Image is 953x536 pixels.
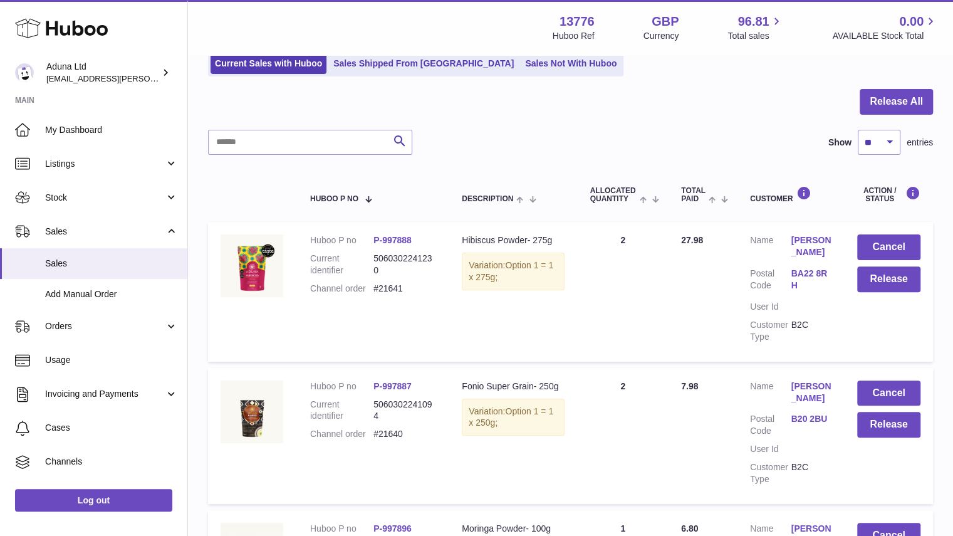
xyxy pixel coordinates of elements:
div: Currency [643,30,679,42]
dt: Name [750,234,791,261]
dt: Current identifier [310,253,373,276]
button: Cancel [857,234,920,260]
a: P-997888 [373,235,412,245]
span: 27.98 [681,235,703,245]
dt: Channel order [310,428,373,440]
button: Release All [860,89,933,115]
dd: #21641 [373,283,437,295]
span: Option 1 = 1 x 250g; [469,406,553,428]
label: Show [828,137,851,149]
span: Stock [45,192,165,204]
div: Variation: [462,399,565,436]
img: FONIO-SUPER-GRAIN-POUCH-FOP-R2-CHALK.jpg [221,381,283,443]
a: [PERSON_NAME] [791,381,831,404]
span: Sales [45,226,165,238]
dt: Customer Type [750,461,791,485]
td: 2 [577,222,669,361]
dt: Huboo P no [310,234,373,246]
dt: Postal Code [750,268,791,295]
img: HIBISCUS-POWDER-POUCH-FOP-CHALK.jpg [221,234,283,297]
div: Aduna Ltd [46,61,159,85]
span: Usage [45,354,178,366]
a: 96.81 Total sales [727,13,783,42]
span: Huboo P no [310,195,358,203]
span: Channels [45,456,178,468]
strong: GBP [652,13,679,30]
span: Orders [45,320,165,332]
button: Cancel [857,381,920,406]
a: P-997896 [373,523,412,533]
dt: Channel order [310,283,373,295]
span: Description [462,195,513,203]
a: [PERSON_NAME] [791,234,831,258]
strong: 13776 [560,13,595,30]
div: Hibiscus Powder- 275g [462,234,565,246]
span: AVAILABLE Stock Total [832,30,938,42]
span: 0.00 [899,13,924,30]
a: B20 2BU [791,413,831,425]
dt: Postal Code [750,413,791,437]
dt: Customer Type [750,319,791,343]
a: BA22 8RH [791,268,831,292]
dt: Huboo P no [310,381,373,392]
div: Huboo Ref [553,30,595,42]
td: 2 [577,368,669,504]
a: Log out [15,489,172,512]
div: Customer [750,186,832,203]
span: Sales [45,258,178,270]
a: Sales Not With Huboo [521,53,621,74]
span: Cases [45,422,178,434]
a: P-997887 [373,381,412,391]
img: deborahe.kamara@aduna.com [15,63,34,82]
span: Total sales [727,30,783,42]
a: Sales Shipped From [GEOGRAPHIC_DATA] [329,53,518,74]
span: 96.81 [737,13,769,30]
div: Action / Status [857,186,920,203]
span: Invoicing and Payments [45,388,165,400]
button: Release [857,412,920,438]
span: entries [907,137,933,149]
div: Moringa Powder- 100g [462,523,565,535]
span: Option 1 = 1 x 275g; [469,260,553,282]
dd: 5060302241094 [373,399,437,423]
dt: Name [750,381,791,407]
span: [EMAIL_ADDRESS][PERSON_NAME][PERSON_NAME][DOMAIN_NAME] [46,73,318,83]
dd: B2C [791,461,831,485]
span: 6.80 [681,523,698,533]
div: Variation: [462,253,565,290]
dt: Current identifier [310,399,373,423]
span: 7.98 [681,381,698,391]
dd: #21640 [373,428,437,440]
span: My Dashboard [45,124,178,136]
span: Listings [45,158,165,170]
div: Fonio Super Grain- 250g [462,381,565,392]
span: ALLOCATED Quantity [590,187,636,203]
dd: 5060302241230 [373,253,437,276]
span: Total paid [681,187,706,203]
a: 0.00 AVAILABLE Stock Total [832,13,938,42]
dt: Huboo P no [310,523,373,535]
dt: User Id [750,443,791,455]
span: Add Manual Order [45,288,178,300]
button: Release [857,266,920,292]
dd: B2C [791,319,831,343]
a: Current Sales with Huboo [211,53,326,74]
dt: User Id [750,301,791,313]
